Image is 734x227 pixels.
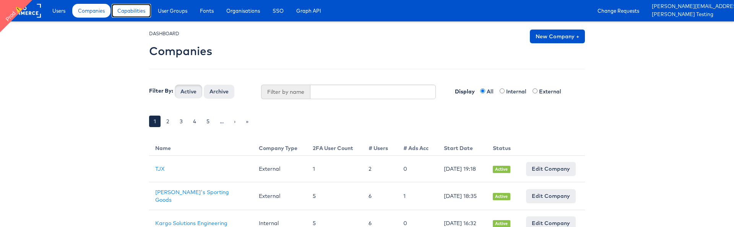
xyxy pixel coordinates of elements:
a: Change Requests [592,4,645,18]
a: Edit Company [526,189,576,203]
a: Kargo Solutions Engineering [155,220,227,227]
span: Fonts [200,7,214,15]
a: Edit Company [526,162,576,176]
a: 2 [162,116,174,127]
span: Filter by name [261,85,310,99]
a: SSO [267,4,289,18]
a: Fonts [194,4,219,18]
span: SSO [273,7,284,15]
td: [DATE] 19:18 [438,156,487,182]
span: User Groups [158,7,187,15]
label: Internal [506,88,531,95]
a: [PERSON_NAME] Testing [652,11,728,19]
a: … [215,116,228,127]
th: # Users [362,138,397,156]
span: Active [493,166,510,173]
a: » [241,116,253,127]
td: 0 [397,156,438,182]
th: Name [149,138,253,156]
a: [PERSON_NAME][EMAIL_ADDRESS][PERSON_NAME][DOMAIN_NAME] [652,3,728,11]
small: DASHBOARD [149,31,179,36]
a: Companies [72,4,110,18]
td: 5 [307,182,362,210]
th: Status [487,138,520,156]
a: Graph API [291,4,327,18]
td: 2 [362,156,397,182]
label: Filter By: [149,87,173,95]
a: Organisations [221,4,266,18]
span: Active [493,193,510,200]
button: Archive [204,85,234,98]
td: External [253,156,307,182]
td: [DATE] 18:35 [438,182,487,210]
a: [PERSON_NAME]'s Sporting Goods [155,189,229,203]
a: TJX [155,165,165,172]
label: External [539,88,566,95]
td: 1 [307,156,362,182]
span: Capabilities [117,7,145,15]
label: All [487,88,498,95]
th: 2FA User Count [307,138,362,156]
a: 4 [188,116,201,127]
a: › [229,116,240,127]
th: # Ads Acc [397,138,438,156]
td: External [253,182,307,210]
a: 5 [202,116,214,127]
span: Users [52,7,65,15]
a: 3 [175,116,187,127]
label: Display [447,85,479,95]
td: 1 [397,182,438,210]
span: Companies [78,7,105,15]
a: Capabilities [112,4,151,18]
h2: Companies [149,45,212,57]
a: User Groups [152,4,193,18]
td: 6 [362,182,397,210]
button: Active [175,85,202,98]
a: Users [47,4,71,18]
th: Start Date [438,138,487,156]
span: Graph API [296,7,321,15]
span: Organisations [226,7,260,15]
a: New Company + [530,29,585,43]
th: Company Type [253,138,307,156]
a: 1 [149,116,161,127]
